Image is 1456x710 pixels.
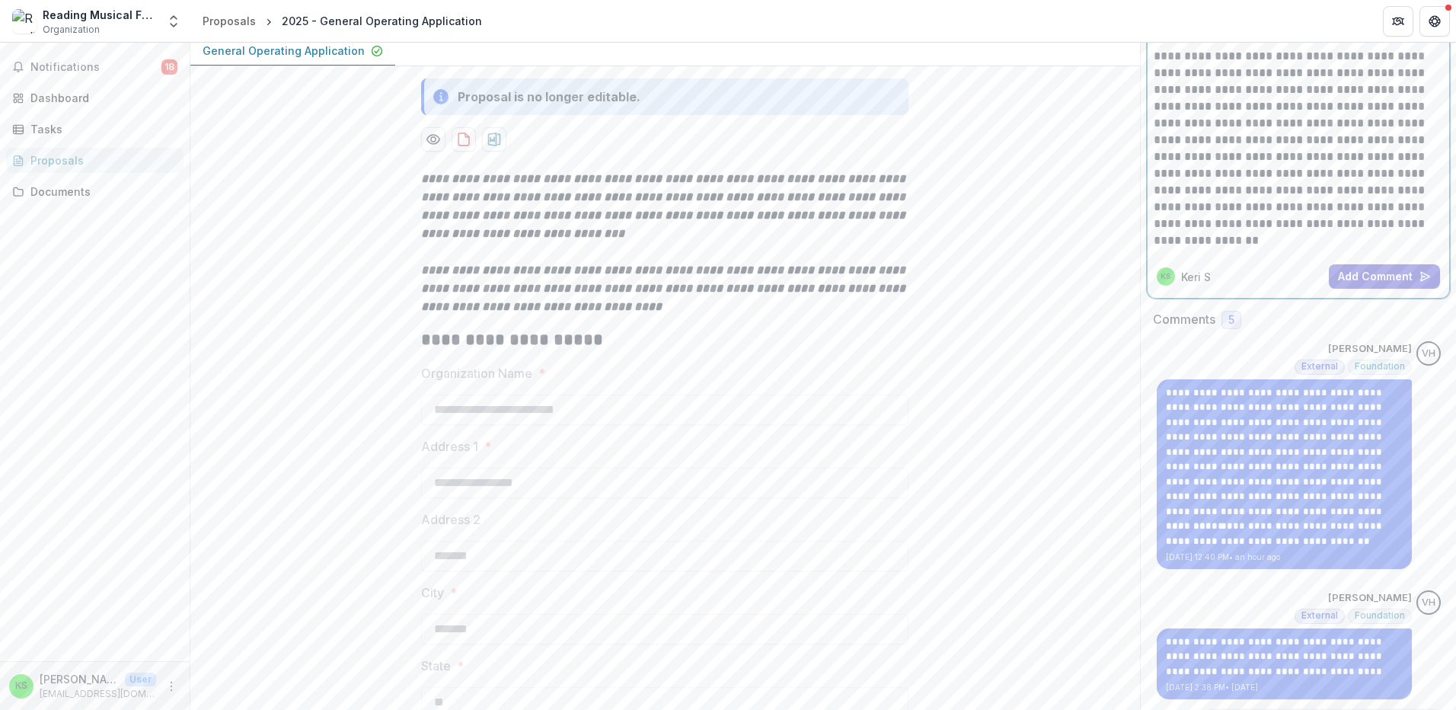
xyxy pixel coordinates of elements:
div: 2025 - General Operating Application [282,13,482,29]
p: [PERSON_NAME] [40,671,119,687]
p: State [421,657,451,675]
button: More [162,677,180,696]
img: Reading Musical Foundation [12,9,37,34]
div: Dashboard [30,90,171,106]
button: Add Comment [1329,264,1440,289]
div: Reading Musical Foundation [43,7,157,23]
span: Foundation [1355,361,1405,372]
span: 5 [1228,314,1234,327]
button: download-proposal [482,127,506,152]
p: [PERSON_NAME] [1328,341,1412,357]
button: download-proposal [452,127,476,152]
p: Address 2 [421,510,481,529]
p: [DATE] 2:38 PM • [DATE] [1166,682,1403,693]
p: [PERSON_NAME] [1328,590,1412,606]
button: Partners [1383,6,1413,37]
div: Keri Shultz [15,681,27,691]
div: Keri Shultz [1161,273,1170,280]
p: [EMAIL_ADDRESS][DOMAIN_NAME] [40,687,156,701]
button: Notifications18 [6,55,184,79]
p: [DATE] 12:40 PM • an hour ago [1166,552,1403,563]
span: 18 [161,59,177,75]
button: Preview fac628ab-7711-411d-9d92-a0075a2906e5-0.pdf [421,127,445,152]
a: Documents [6,179,184,204]
span: External [1301,361,1338,372]
p: General Operating Application [203,43,365,59]
h2: Comments [1153,312,1215,327]
div: Proposals [30,152,171,168]
p: Address 1 [421,437,478,456]
div: Valeri Harteg [1422,349,1435,359]
div: Documents [30,184,171,200]
p: City [421,584,444,602]
div: Tasks [30,121,171,137]
p: User [125,673,156,686]
button: Open entity switcher [163,6,184,37]
p: Organization Name [421,364,532,382]
span: Notifications [30,61,161,74]
div: Valeri Harteg [1422,598,1435,608]
p: Keri S [1181,269,1211,285]
a: Tasks [6,117,184,142]
span: Foundation [1355,610,1405,621]
div: Proposal is no longer editable. [458,88,640,106]
button: Get Help [1419,6,1450,37]
span: External [1301,610,1338,621]
a: Proposals [196,10,262,32]
a: Dashboard [6,85,184,110]
a: Proposals [6,148,184,173]
div: Proposals [203,13,256,29]
nav: breadcrumb [196,10,488,32]
span: Organization [43,23,100,37]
